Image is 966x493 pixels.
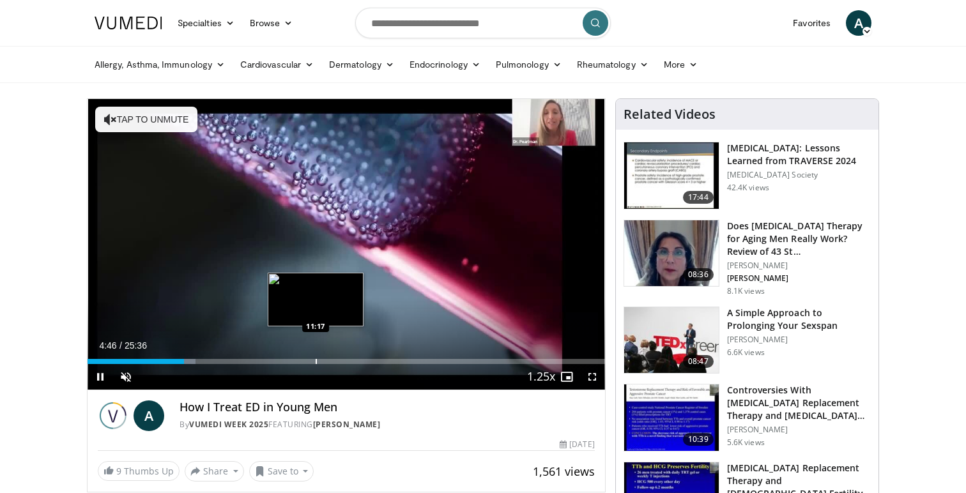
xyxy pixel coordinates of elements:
span: 25:36 [125,340,147,351]
p: 6.6K views [727,347,765,358]
a: 17:44 [MEDICAL_DATA]: Lessons Learned from TRAVERSE 2024 [MEDICAL_DATA] Society 42.4K views [624,142,871,209]
div: By FEATURING [180,419,595,430]
a: Browse [242,10,301,36]
button: Unmute [113,364,139,390]
img: c4bd4661-e278-4c34-863c-57c104f39734.150x105_q85_crop-smart_upscale.jpg [624,307,719,374]
p: [PERSON_NAME] [727,261,871,271]
a: Endocrinology [402,52,488,77]
h4: Related Videos [624,107,716,122]
a: Cardiovascular [233,52,321,77]
h3: [MEDICAL_DATA]: Lessons Learned from TRAVERSE 2024 [727,142,871,167]
button: Pause [88,364,113,390]
a: Favorites [785,10,838,36]
p: 42.4K views [727,183,769,193]
a: A [846,10,871,36]
span: 08:36 [683,268,714,281]
button: Playback Rate [528,364,554,390]
span: 1,561 views [533,464,595,479]
h3: A Simple Approach to Prolonging Your Sexspan [727,307,871,332]
a: More [656,52,705,77]
a: Allergy, Asthma, Immunology [87,52,233,77]
img: 418933e4-fe1c-4c2e-be56-3ce3ec8efa3b.150x105_q85_crop-smart_upscale.jpg [624,384,719,451]
span: 4:46 [99,340,116,351]
div: Progress Bar [88,359,605,364]
span: 10:39 [683,433,714,446]
a: 9 Thumbs Up [98,461,180,481]
img: 4d4bce34-7cbb-4531-8d0c-5308a71d9d6c.150x105_q85_crop-smart_upscale.jpg [624,220,719,287]
p: 8.1K views [727,286,765,296]
a: Dermatology [321,52,402,77]
a: 08:36 Does [MEDICAL_DATA] Therapy for Aging Men Really Work? Review of 43 St… [PERSON_NAME] [PERS... [624,220,871,296]
a: Pulmonology [488,52,569,77]
p: [PERSON_NAME] [727,273,871,284]
div: [DATE] [560,439,594,450]
h3: Does [MEDICAL_DATA] Therapy for Aging Men Really Work? Review of 43 St… [727,220,871,258]
img: image.jpeg [268,273,364,326]
p: [MEDICAL_DATA] Society [727,170,871,180]
button: Tap to unmute [95,107,197,132]
button: Fullscreen [579,364,605,390]
span: 08:47 [683,355,714,368]
a: Specialties [170,10,242,36]
button: Save to [249,461,314,482]
span: 17:44 [683,191,714,204]
a: Rheumatology [569,52,656,77]
a: 10:39 Controversies With [MEDICAL_DATA] Replacement Therapy and [MEDICAL_DATA] Can… [PERSON_NAME]... [624,384,871,451]
p: 5.6K views [727,437,765,448]
span: 9 [116,465,121,477]
p: [PERSON_NAME] [727,335,871,345]
a: [PERSON_NAME] [313,419,381,430]
input: Search topics, interventions [355,8,611,38]
img: Vumedi Week 2025 [98,400,128,431]
img: VuMedi Logo [95,17,162,29]
h3: Controversies With [MEDICAL_DATA] Replacement Therapy and [MEDICAL_DATA] Can… [727,384,871,422]
span: / [119,340,122,351]
h4: How I Treat ED in Young Men [180,400,595,414]
p: [PERSON_NAME] [727,425,871,435]
button: Share [185,461,244,482]
a: 08:47 A Simple Approach to Prolonging Your Sexspan [PERSON_NAME] 6.6K views [624,307,871,374]
video-js: Video Player [88,99,605,390]
a: A [134,400,164,431]
button: Enable picture-in-picture mode [554,364,579,390]
a: Vumedi Week 2025 [189,419,268,430]
img: 1317c62a-2f0d-4360-bee0-b1bff80fed3c.150x105_q85_crop-smart_upscale.jpg [624,142,719,209]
